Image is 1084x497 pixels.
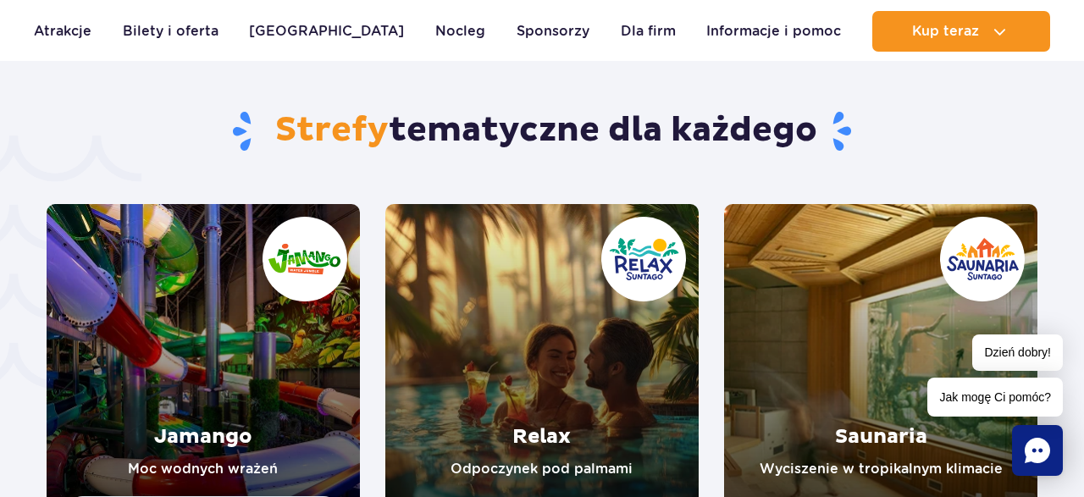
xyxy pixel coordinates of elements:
[1012,425,1063,476] div: Chat
[706,11,841,52] a: Informacje i pomoc
[972,334,1063,371] span: Dzień dobry!
[249,11,404,52] a: [GEOGRAPHIC_DATA]
[872,11,1050,52] button: Kup teraz
[621,11,676,52] a: Dla firm
[47,109,1038,153] h2: tematyczne dla każdego
[912,24,979,39] span: Kup teraz
[275,109,389,152] span: Strefy
[927,378,1063,417] span: Jak mogę Ci pomóc?
[435,11,485,52] a: Nocleg
[34,11,91,52] a: Atrakcje
[123,11,218,52] a: Bilety i oferta
[517,11,589,52] a: Sponsorzy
